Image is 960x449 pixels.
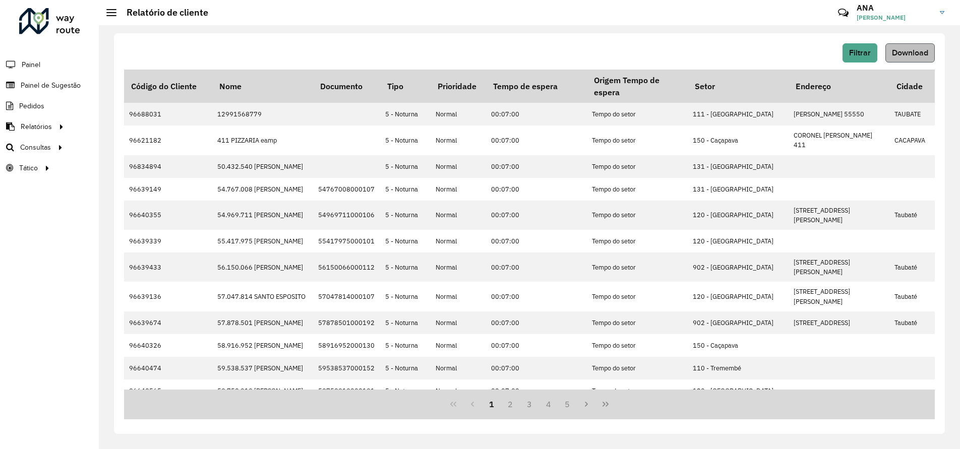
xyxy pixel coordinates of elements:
td: 5 - Noturna [380,282,431,311]
td: 5 - Noturna [380,334,431,357]
td: 56.150.066 [PERSON_NAME] [212,252,313,282]
td: 00:07:00 [486,125,587,155]
td: 00:07:00 [486,201,587,230]
td: 00:07:00 [486,379,587,402]
td: [STREET_ADDRESS][PERSON_NAME] [789,282,889,311]
span: Pedidos [19,101,44,111]
td: 54767008000107 [313,178,380,201]
td: 58.916.952 [PERSON_NAME] [212,334,313,357]
td: 96639674 [124,311,212,334]
button: 3 [520,395,539,414]
td: 57.047.814 SANTO ESPOSITO [212,282,313,311]
td: 131 - [GEOGRAPHIC_DATA] [688,178,789,201]
td: 59.538.537 [PERSON_NAME] [212,357,313,379]
span: Relatórios [21,121,52,132]
h2: Relatório de cliente [116,7,208,18]
td: 00:07:00 [486,252,587,282]
td: 96640474 [124,357,212,379]
button: 5 [558,395,577,414]
button: Download [885,43,935,62]
td: 59758919000191 [313,379,380,402]
td: 120 - [GEOGRAPHIC_DATA] [688,230,789,252]
h3: ANA [857,3,932,13]
td: 00:07:00 [486,311,587,334]
th: Tipo [380,70,431,103]
td: [STREET_ADDRESS] [789,311,889,334]
td: 5 - Noturna [380,357,431,379]
td: 59.758.919 [PERSON_NAME] [212,379,313,402]
td: 131 - [GEOGRAPHIC_DATA] [688,155,789,178]
td: Tempo do setor [587,379,688,402]
td: 5 - Noturna [380,379,431,402]
td: 96639136 [124,282,212,311]
th: Endereço [789,70,889,103]
td: 96639149 [124,178,212,201]
td: [STREET_ADDRESS][PERSON_NAME] [789,252,889,282]
td: 120 - [GEOGRAPHIC_DATA] [688,379,789,402]
td: 57878501000192 [313,311,380,334]
td: Normal [431,282,486,311]
td: 5 - Noturna [380,252,431,282]
td: 00:07:00 [486,155,587,178]
td: Tempo do setor [587,334,688,357]
td: 5 - Noturna [380,230,431,252]
td: Tempo do setor [587,282,688,311]
td: Normal [431,379,486,402]
td: 96639433 [124,252,212,282]
td: 57.878.501 [PERSON_NAME] [212,311,313,334]
button: 4 [539,395,558,414]
td: Tempo do setor [587,252,688,282]
button: 2 [501,395,520,414]
td: 120 - [GEOGRAPHIC_DATA] [688,282,789,311]
td: Normal [431,311,486,334]
td: 411 PIZZARIA eamp [212,125,313,155]
td: 50.432.540 [PERSON_NAME] [212,155,313,178]
td: 110 - Tremembé [688,357,789,379]
td: Tempo do setor [587,311,688,334]
td: 902 - [GEOGRAPHIC_DATA] [688,311,789,334]
span: Tático [19,163,38,173]
th: Nome [212,70,313,103]
th: Prioridade [431,70,486,103]
td: 150 - Caçapava [688,125,789,155]
span: Painel [22,59,40,70]
td: [STREET_ADDRESS][PERSON_NAME] [789,201,889,230]
td: 00:07:00 [486,103,587,125]
td: 54.969.711 [PERSON_NAME] [212,201,313,230]
td: 00:07:00 [486,357,587,379]
td: [PERSON_NAME] 55550 [789,103,889,125]
td: 00:07:00 [486,334,587,357]
td: 5 - Noturna [380,201,431,230]
td: 55417975000101 [313,230,380,252]
td: Normal [431,103,486,125]
td: 96834894 [124,155,212,178]
td: CORONEL [PERSON_NAME] 411 [789,125,889,155]
td: 96621182 [124,125,212,155]
td: Normal [431,125,486,155]
th: Setor [688,70,789,103]
td: Tempo do setor [587,230,688,252]
td: 111 - [GEOGRAPHIC_DATA] [688,103,789,125]
td: 00:07:00 [486,230,587,252]
td: 96639339 [124,230,212,252]
td: 5 - Noturna [380,125,431,155]
button: Filtrar [843,43,877,62]
td: 12991568779 [212,103,313,125]
td: Normal [431,230,486,252]
span: Painel de Sugestão [21,80,81,91]
td: Tempo do setor [587,178,688,201]
td: Tempo do setor [587,125,688,155]
td: 54969711000106 [313,201,380,230]
td: Tempo do setor [587,103,688,125]
td: 96688031 [124,103,212,125]
td: Tempo do setor [587,201,688,230]
td: 150 - Caçapava [688,334,789,357]
button: 1 [482,395,501,414]
td: Tempo do setor [587,155,688,178]
td: Normal [431,334,486,357]
td: 56150066000112 [313,252,380,282]
td: 58916952000130 [313,334,380,357]
button: Next Page [577,395,596,414]
td: Normal [431,155,486,178]
td: Normal [431,252,486,282]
